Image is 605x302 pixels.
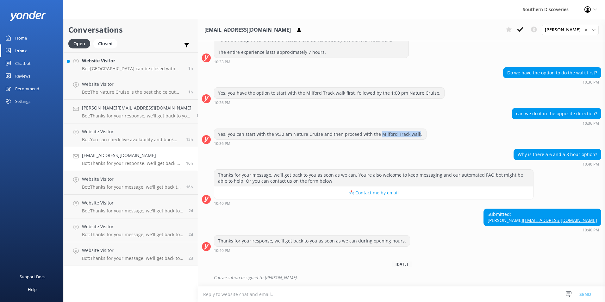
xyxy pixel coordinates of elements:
[214,249,230,253] strong: 10:40 PM
[64,218,198,242] a: Website VisitorBot:Thanks for your message, we'll get back to you as soon as we can. You're also ...
[512,121,601,125] div: Sep 29 2025 10:36pm (UTC +13:00) Pacific/Auckland
[82,208,184,214] p: Bot: Thanks for your message, we'll get back to you as soon as we can. You're also welcome to kee...
[214,142,230,146] strong: 10:36 PM
[82,81,184,88] h4: Website Visitor
[503,80,601,84] div: Sep 29 2025 10:36pm (UTC +13:00) Pacific/Auckland
[68,24,193,36] h2: Conversations
[64,52,198,76] a: Website VisitorBot:[GEOGRAPHIC_DATA] can be closed with little or no warning. For up-to-date road...
[214,186,533,199] button: 📩 Contact me by email
[214,129,426,140] div: Yes, you can start with the 9:30 am Nature Cruise and then proceed with the Milford Track walk.
[583,162,599,166] strong: 10:40 PM
[214,101,230,105] strong: 10:36 PM
[15,95,30,108] div: Settings
[186,184,193,190] span: Sep 29 2025 10:28pm (UTC +13:00) Pacific/Auckland
[583,80,599,84] strong: 10:36 PM
[583,228,599,232] strong: 10:40 PM
[503,67,601,78] div: Do we have the option to do the walk first?
[64,147,198,171] a: [EMAIL_ADDRESS][DOMAIN_NAME]Bot:Thanks for your response, we'll get back to you as soon as we can...
[15,70,30,82] div: Reviews
[82,137,181,142] p: Bot: You can check live availability and book your Milford Sound adventure on our website.
[68,39,90,48] div: Open
[214,202,230,205] strong: 10:40 PM
[583,122,599,125] strong: 10:36 PM
[82,199,184,206] h4: Website Visitor
[64,242,198,266] a: Website VisitorBot:Thanks for your message, we'll get back to you as soon as we can. You're also ...
[68,40,93,47] a: Open
[64,123,198,147] a: Website VisitorBot:You can check live availability and book your Milford Sound adventure on our w...
[64,195,198,218] a: Website VisitorBot:Thanks for your message, we'll get back to you as soon as we can. You're also ...
[514,162,601,166] div: Sep 29 2025 10:40pm (UTC +13:00) Pacific/Auckland
[392,261,412,267] span: [DATE]
[82,152,181,159] h4: [EMAIL_ADDRESS][DOMAIN_NAME]
[82,89,184,95] p: Bot: The Nature Cruise is the best choice out there and we are the original Milford Sound Cruise ...
[512,108,601,119] div: can we do it in the opposite direction?
[28,283,37,296] div: Help
[214,100,445,105] div: Sep 29 2025 10:36pm (UTC +13:00) Pacific/Auckland
[545,26,584,33] span: [PERSON_NAME]
[64,76,198,100] a: Website VisitorBot:The Nature Cruise is the best choice out there and we are the original Milford...
[214,248,410,253] div: Sep 29 2025 10:40pm (UTC +13:00) Pacific/Auckland
[189,255,193,261] span: Sep 27 2025 07:27pm (UTC +13:00) Pacific/Auckland
[82,223,184,230] h4: Website Visitor
[188,66,193,71] span: Sep 30 2025 01:46pm (UTC +13:00) Pacific/Auckland
[542,25,599,35] div: Assign User
[514,149,601,160] div: Why is there a 6 and a 8 hour option?
[15,32,27,44] div: Home
[189,208,193,213] span: Sep 28 2025 09:11am (UTC +13:00) Pacific/Auckland
[523,217,597,223] a: [EMAIL_ADDRESS][DOMAIN_NAME]
[214,60,409,64] div: Sep 29 2025 10:33pm (UTC +13:00) Pacific/Auckland
[204,26,291,34] h3: [EMAIL_ADDRESS][DOMAIN_NAME]
[196,113,203,118] span: Sep 29 2025 11:29pm (UTC +13:00) Pacific/Auckland
[82,66,184,72] p: Bot: [GEOGRAPHIC_DATA] can be closed with little or no warning. For up-to-date road information, ...
[214,88,444,98] div: Yes, you have the option to start with the Milford Track walk first, followed by the 1:00 pm Natu...
[186,160,193,166] span: Sep 29 2025 10:40pm (UTC +13:00) Pacific/Auckland
[64,171,198,195] a: Website VisitorBot:Thanks for your message, we'll get back to you as soon as we can. You're also ...
[189,232,193,237] span: Sep 27 2025 08:54pm (UTC +13:00) Pacific/Auckland
[93,39,117,48] div: Closed
[188,89,193,95] span: Sep 30 2025 01:42pm (UTC +13:00) Pacific/Auckland
[214,141,427,146] div: Sep 29 2025 10:36pm (UTC +13:00) Pacific/Auckland
[82,160,181,166] p: Bot: Thanks for your response, we'll get back to you as soon as we can during opening hours.
[9,11,46,21] img: yonder-white-logo.png
[64,100,198,123] a: [PERSON_NAME][EMAIL_ADDRESS][DOMAIN_NAME]Bot:Thanks for your response, we'll get back to you as s...
[82,176,181,183] h4: Website Visitor
[93,40,121,47] a: Closed
[214,236,410,246] div: Thanks for your response, we'll get back to you as soon as we can during opening hours.
[584,27,588,33] span: ✕
[82,57,184,64] h4: Website Visitor
[214,170,533,186] div: Thanks for your message, we'll get back to you as soon as we can. You're also welcome to keep mes...
[483,228,601,232] div: Sep 29 2025 10:40pm (UTC +13:00) Pacific/Auckland
[214,272,601,283] div: Conversation assigned to [PERSON_NAME].
[82,104,191,111] h4: [PERSON_NAME][EMAIL_ADDRESS][DOMAIN_NAME]
[484,209,601,226] div: Submitted: [PERSON_NAME]
[20,270,45,283] div: Support Docs
[202,272,601,283] div: 2025-09-30T01:55:40.927
[82,255,184,261] p: Bot: Thanks for your message, we'll get back to you as soon as we can. You're also welcome to kee...
[15,57,31,70] div: Chatbot
[82,247,184,254] h4: Website Visitor
[15,44,27,57] div: Inbox
[82,184,181,190] p: Bot: Thanks for your message, we'll get back to you as soon as we can. You're also welcome to kee...
[82,128,181,135] h4: Website Visitor
[82,232,184,237] p: Bot: Thanks for your message, we'll get back to you as soon as we can. You're also welcome to kee...
[214,60,230,64] strong: 10:33 PM
[15,82,39,95] div: Recommend
[82,113,191,119] p: Bot: Thanks for your response, we'll get back to you as soon as we can during opening hours.
[186,137,193,142] span: Sep 29 2025 11:27pm (UTC +13:00) Pacific/Auckland
[214,201,533,205] div: Sep 29 2025 10:40pm (UTC +13:00) Pacific/Auckland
